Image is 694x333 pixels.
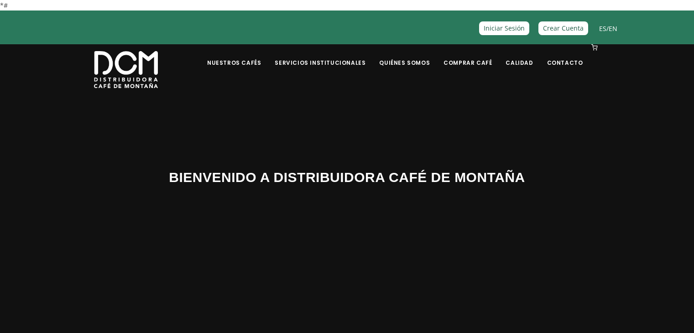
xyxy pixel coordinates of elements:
[269,45,371,67] a: Servicios Institucionales
[500,45,538,67] a: Calidad
[542,45,589,67] a: Contacto
[599,23,617,34] span: /
[202,45,266,67] a: Nuestros Cafés
[94,167,600,187] h3: BIENVENIDO A DISTRIBUIDORA CAFÉ DE MONTAÑA
[374,45,435,67] a: Quiénes Somos
[609,24,617,33] a: EN
[479,21,529,35] a: Iniciar Sesión
[538,21,588,35] a: Crear Cuenta
[438,45,497,67] a: Comprar Café
[599,24,606,33] a: ES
